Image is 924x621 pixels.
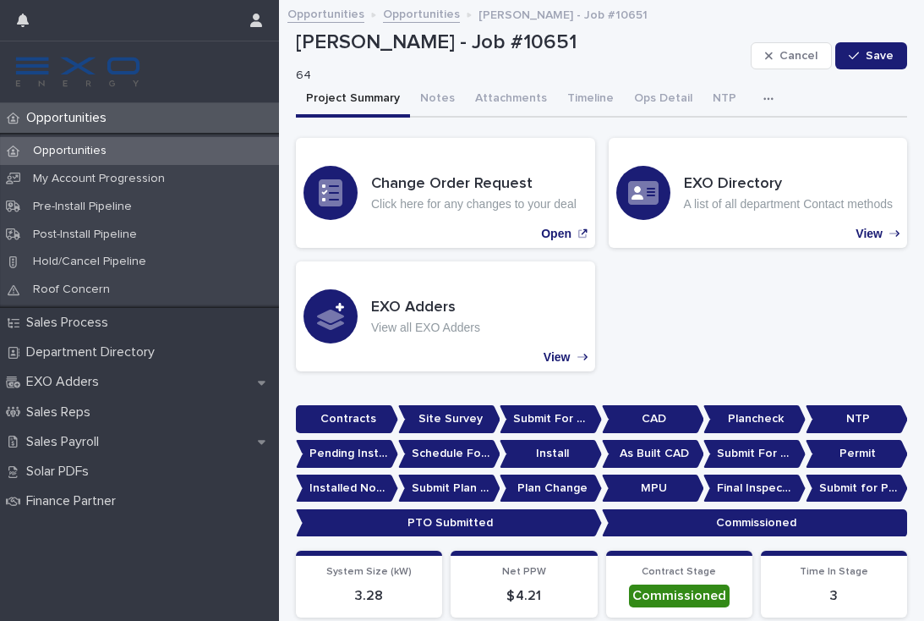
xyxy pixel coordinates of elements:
[684,197,893,212] p: A list of all department Contact methods
[502,567,546,577] span: Net PPW
[287,3,364,23] a: Opportunities
[19,110,120,126] p: Opportunities
[500,475,602,503] p: Plan Change
[779,50,817,62] span: Cancel
[19,144,120,158] p: Opportunities
[19,374,112,390] p: EXO Adders
[19,493,129,509] p: Finance Partner
[410,82,465,118] button: Notes
[624,82,703,118] button: Ops Detail
[751,42,832,69] button: Cancel
[19,172,178,186] p: My Account Progression
[371,321,480,335] p: View all EXO Adders
[398,440,500,468] p: Schedule For Install
[703,440,806,468] p: Submit For Permit
[800,567,868,577] span: Time In Stage
[557,82,624,118] button: Timeline
[19,344,168,360] p: Department Directory
[296,138,595,248] a: Open
[19,255,160,269] p: Hold/Cancel Pipeline
[703,405,806,433] p: Plancheck
[14,55,142,89] img: FKS5r6ZBThi8E5hshIGi
[19,283,123,297] p: Roof Concern
[461,588,587,604] p: $ 4.21
[296,30,744,55] p: [PERSON_NAME] - Job #10651
[544,350,571,365] p: View
[684,175,893,194] h3: EXO Directory
[866,50,894,62] span: Save
[835,42,907,69] button: Save
[602,440,704,468] p: As Built CAD
[19,200,145,214] p: Pre-Install Pipeline
[296,440,398,468] p: Pending Install Task
[398,405,500,433] p: Site Survey
[703,82,746,118] button: NTP
[383,3,460,23] a: Opportunities
[296,82,410,118] button: Project Summary
[296,261,595,371] a: View
[371,175,577,194] h3: Change Order Request
[609,138,908,248] a: View
[19,228,150,242] p: Post-Install Pipeline
[806,405,908,433] p: NTP
[296,509,602,537] p: PTO Submitted
[806,475,908,503] p: Submit for PTO
[371,299,480,317] h3: EXO Adders
[19,315,122,331] p: Sales Process
[703,475,806,503] p: Final Inspection
[806,440,908,468] p: Permit
[478,4,648,23] p: [PERSON_NAME] - Job #10651
[465,82,557,118] button: Attachments
[541,227,571,241] p: Open
[296,69,737,83] p: 64
[500,440,602,468] p: Install
[398,475,500,503] p: Submit Plan Change
[371,197,577,212] p: Click here for any changes to your deal
[602,509,908,537] p: Commissioned
[771,588,897,604] p: 3
[19,434,112,450] p: Sales Payroll
[19,404,104,420] p: Sales Reps
[296,405,398,433] p: Contracts
[642,567,716,577] span: Contract Stage
[500,405,602,433] p: Submit For CAD
[602,405,704,433] p: CAD
[602,475,704,503] p: MPU
[306,588,432,604] p: 3.28
[326,567,412,577] span: System Size (kW)
[856,227,883,241] p: View
[296,475,398,503] p: Installed No Permit
[19,464,102,480] p: Solar PDFs
[629,585,730,607] div: Commissioned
